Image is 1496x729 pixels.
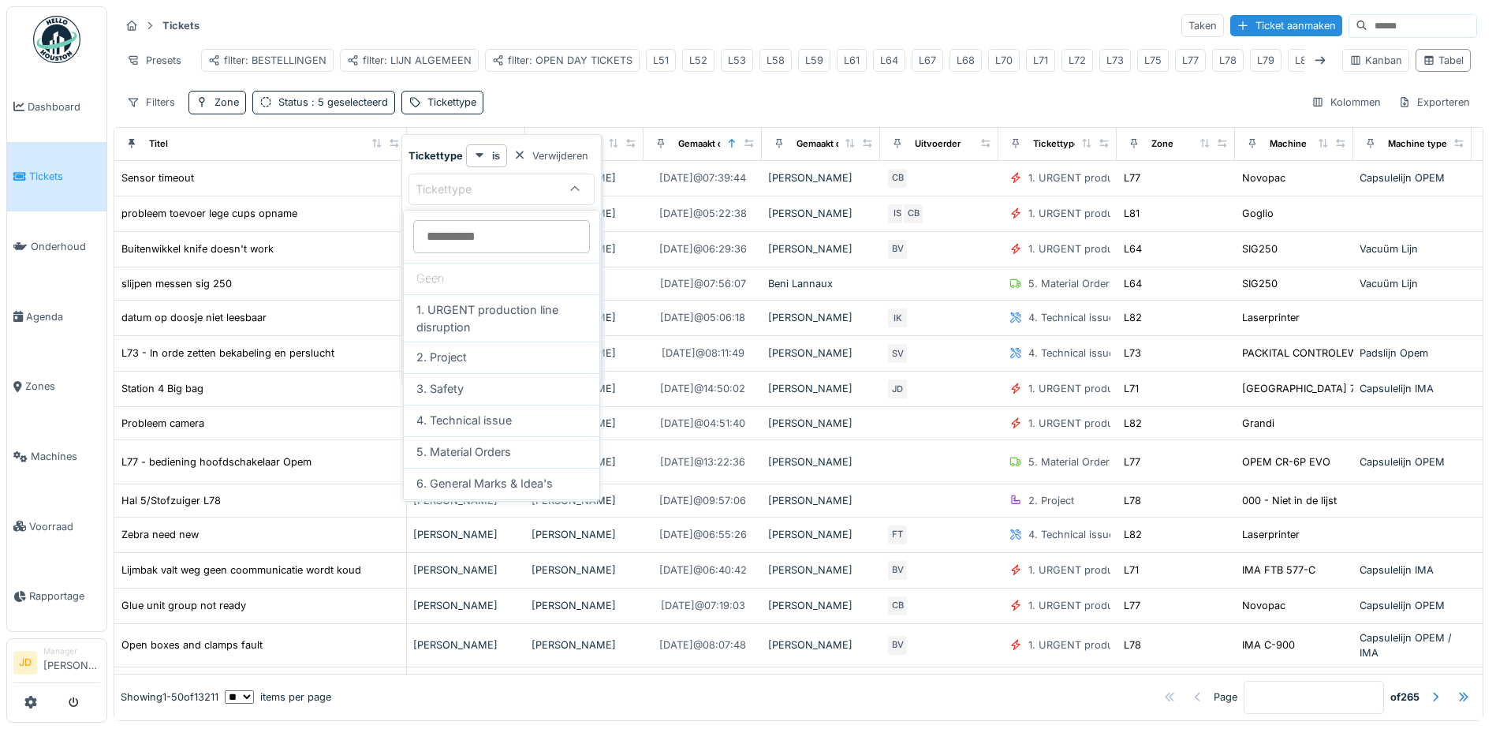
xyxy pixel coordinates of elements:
[25,379,100,394] span: Zones
[121,241,274,256] div: Buitenwikkel knife doesn't work
[659,493,746,508] div: [DATE] @ 09:57:06
[886,378,908,400] div: JD
[660,454,745,469] div: [DATE] @ 13:22:36
[1360,241,1465,256] div: Vacuüm Lijn
[121,170,194,185] div: Sensor timeout
[427,95,476,110] div: Tickettype
[121,310,267,325] div: datum op doosje niet leesbaar
[660,310,745,325] div: [DATE] @ 05:06:18
[768,454,874,469] div: [PERSON_NAME]
[768,346,874,361] div: [PERSON_NAME]
[1219,53,1237,68] div: L78
[1124,527,1142,542] div: L82
[416,412,512,429] span: 4. Technical issue
[1242,454,1330,469] div: OPEM CR-6P EVO
[1360,598,1465,613] div: Capsulelijn OPEM
[768,563,874,578] div: [PERSON_NAME]
[1214,690,1237,705] div: Page
[768,493,874,508] div: [PERSON_NAME]
[1028,346,1114,361] div: 4. Technical issue
[452,205,595,226] div: Voorwaarde toevoegen
[1230,15,1342,36] div: Ticket aanmaken
[1360,454,1465,469] div: Capsulelijn OPEM
[660,276,746,291] div: [DATE] @ 07:56:07
[886,595,908,617] div: CB
[1124,563,1139,578] div: L71
[1360,346,1465,361] div: Padslijn Opem
[1028,170,1209,185] div: 1. URGENT production line disruption
[886,307,908,329] div: IK
[1124,346,1141,361] div: L73
[1028,206,1209,221] div: 1. URGENT production line disruption
[678,137,729,151] div: Gemaakt op
[1360,563,1465,578] div: Capsulelijn IMA
[33,16,80,63] img: Badge_color-CXgf-gQk.svg
[659,241,747,256] div: [DATE] @ 06:29:36
[492,53,632,68] div: filter: OPEN DAY TICKETS
[915,137,961,151] div: Uitvoerder
[404,263,599,294] div: Geen
[1391,91,1477,114] div: Exporteren
[1028,416,1209,431] div: 1. URGENT production line disruption
[1124,381,1139,396] div: L71
[1028,563,1209,578] div: 1. URGENT production line disruption
[43,645,100,679] li: [PERSON_NAME]
[120,91,182,114] div: Filters
[902,203,924,225] div: CB
[532,527,637,542] div: [PERSON_NAME]
[1124,170,1140,185] div: L77
[1124,310,1142,325] div: L82
[416,443,511,461] span: 5. Material Orders
[1124,276,1142,291] div: L64
[1257,53,1274,68] div: L79
[532,598,637,613] div: [PERSON_NAME]
[278,95,388,110] div: Status
[805,53,823,68] div: L59
[1124,454,1140,469] div: L77
[844,53,860,68] div: L61
[1242,381,1360,396] div: [GEOGRAPHIC_DATA] 71
[28,99,100,114] span: Dashboard
[492,148,500,163] strong: is
[1304,91,1388,114] div: Kolommen
[1033,137,1080,151] div: Tickettype
[880,53,898,68] div: L64
[31,449,100,464] span: Machines
[768,527,874,542] div: [PERSON_NAME]
[416,349,467,366] span: 2. Project
[768,241,874,256] div: [PERSON_NAME]
[208,53,326,68] div: filter: BESTELLINGEN
[215,95,239,110] div: Zone
[29,589,100,604] span: Rapportage
[532,637,637,652] div: [PERSON_NAME]
[121,416,204,431] div: Probleem camera
[1124,416,1142,431] div: L82
[1028,454,1115,469] div: 5. Material Orders
[1360,630,1465,660] div: Capsulelijn OPEM / IMA
[1242,276,1278,291] div: SIG250
[1182,53,1199,68] div: L77
[121,276,232,291] div: slijpen messen sig 250
[416,301,587,335] span: 1. URGENT production line disruption
[1028,381,1209,396] div: 1. URGENT production line disruption
[121,598,246,613] div: Glue unit group not ready
[13,651,37,675] li: JD
[659,170,746,185] div: [DATE] @ 07:39:44
[416,380,464,398] span: 3. Safety
[1144,53,1162,68] div: L75
[728,53,746,68] div: L53
[121,206,297,221] div: probleem toevoer lege cups opname
[1124,637,1141,652] div: L78
[653,53,669,68] div: L51
[660,381,745,396] div: [DATE] @ 14:50:02
[689,53,707,68] div: L52
[1028,527,1114,542] div: 4. Technical issue
[416,475,553,492] span: 6. General Marks & Idea's
[1242,241,1278,256] div: SIG250
[1028,310,1114,325] div: 4. Technical issue
[413,598,519,613] div: [PERSON_NAME]
[121,563,361,578] div: Lijmbak valt weg geen coommunicatie wordt koud
[1124,598,1140,613] div: L77
[1124,493,1141,508] div: L78
[149,137,168,151] div: Titel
